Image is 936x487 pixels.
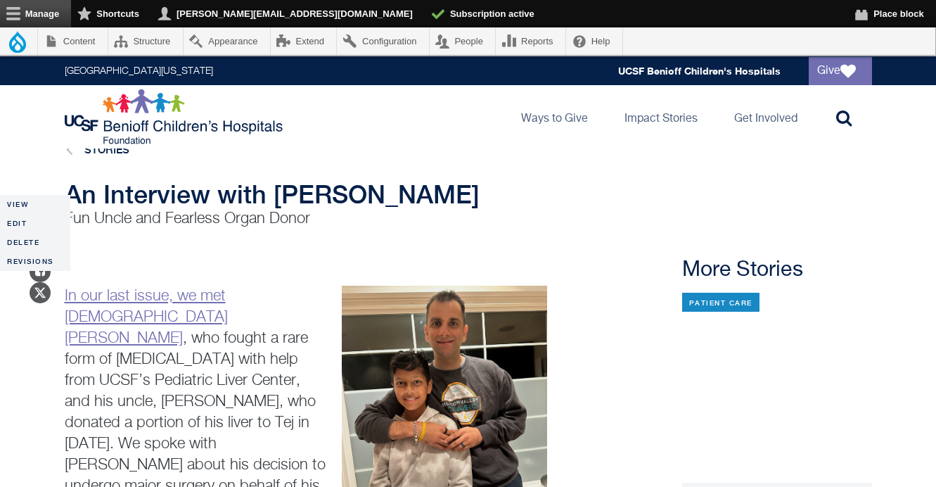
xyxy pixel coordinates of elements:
[271,27,337,55] a: Extend
[809,57,872,85] a: Give
[65,89,286,145] img: Logo for UCSF Benioff Children's Hospitals Foundation
[65,208,606,229] p: Fun Uncle and Fearless Organ Donor
[682,293,872,483] img: Tej smiles at the camera outside
[496,27,565,55] a: Reports
[566,27,622,55] a: Help
[723,85,809,148] a: Get Involved
[38,27,108,55] a: Content
[65,66,213,76] a: [GEOGRAPHIC_DATA][US_STATE]
[337,27,428,55] a: Configuration
[613,85,709,148] a: Impact Stories
[618,65,781,77] a: UCSF Benioff Children's Hospitals
[84,144,129,156] a: Stories
[65,289,228,346] a: In our last issue, we met [DEMOGRAPHIC_DATA] [PERSON_NAME]
[184,27,270,55] a: Appearance
[682,258,872,283] h2: More Stories
[510,85,599,148] a: Ways to Give
[430,27,496,55] a: People
[108,27,183,55] a: Structure
[65,179,480,209] span: An Interview with [PERSON_NAME]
